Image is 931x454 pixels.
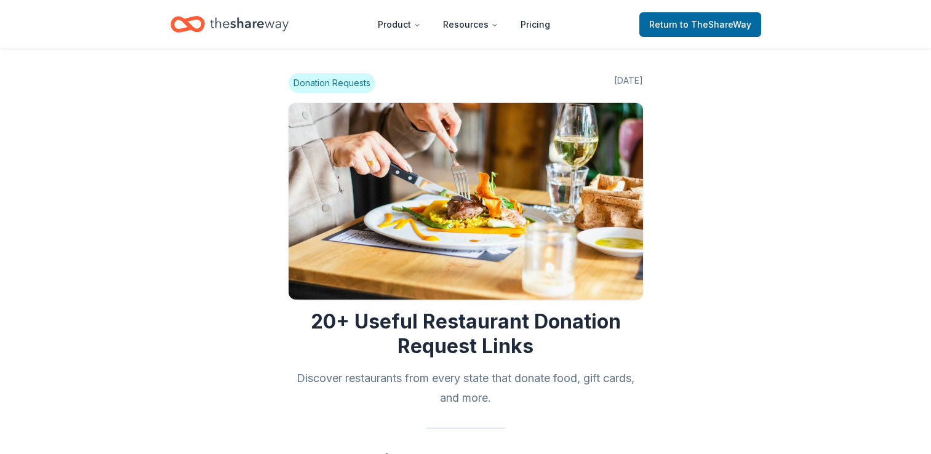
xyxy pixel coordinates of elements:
[289,73,375,93] span: Donation Requests
[680,19,751,30] span: to TheShareWay
[368,12,431,37] button: Product
[368,10,560,39] nav: Main
[639,12,761,37] a: Returnto TheShareWay
[649,17,751,32] span: Return
[433,12,508,37] button: Resources
[614,73,643,93] span: [DATE]
[170,10,289,39] a: Home
[289,103,643,300] img: Image for 20+ Useful Restaurant Donation Request Links
[511,12,560,37] a: Pricing
[289,368,643,408] h2: Discover restaurants from every state that donate food, gift cards, and more.
[289,309,643,359] h1: 20+ Useful Restaurant Donation Request Links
